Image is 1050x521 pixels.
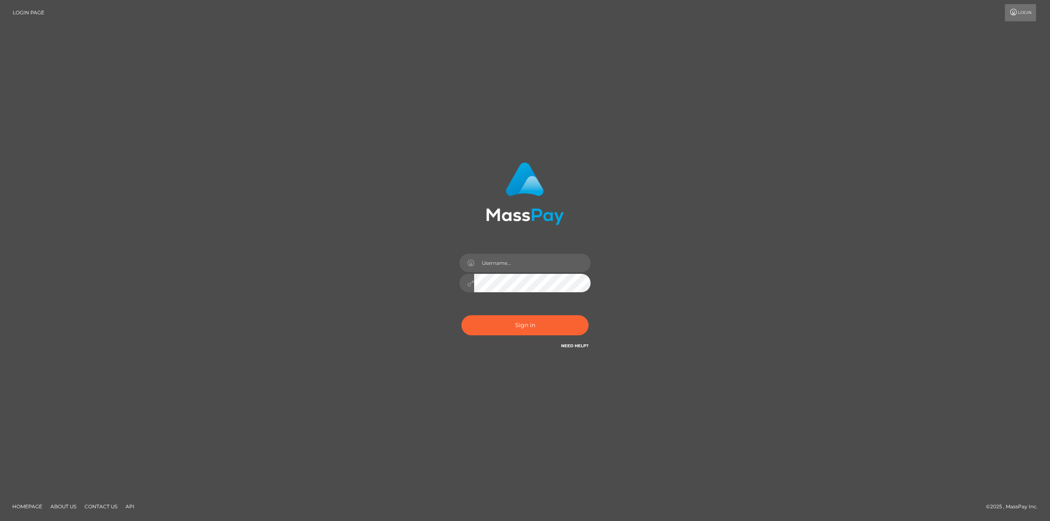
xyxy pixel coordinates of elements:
img: MassPay Login [486,162,564,225]
a: API [122,500,138,513]
a: Homepage [9,500,46,513]
a: Login [1005,4,1036,21]
div: © 2025 , MassPay Inc. [986,502,1044,511]
button: Sign in [461,315,589,335]
a: Login Page [13,4,44,21]
input: Username... [474,254,591,272]
a: About Us [47,500,80,513]
a: Contact Us [81,500,121,513]
a: Need Help? [561,343,589,348]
